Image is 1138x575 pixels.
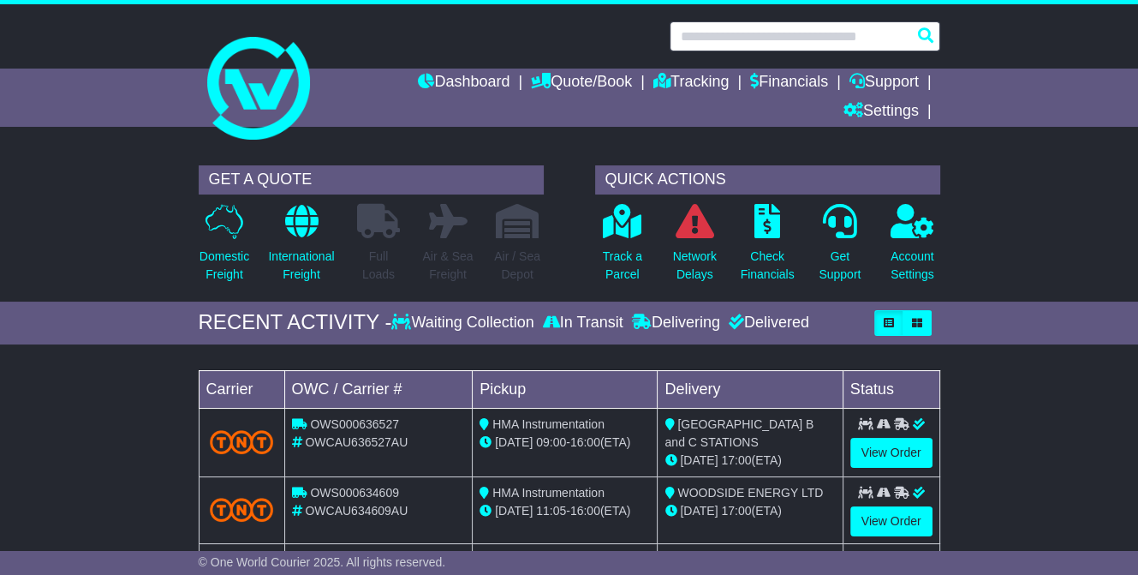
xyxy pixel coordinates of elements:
div: Delivered [724,314,809,332]
span: WOODSIDE ENERGY LTD [677,486,823,500]
div: - (ETA) [480,502,650,520]
a: NetworkDelays [672,203,718,293]
td: Carrier [199,370,284,408]
a: View Order [850,506,932,536]
a: GetSupport [818,203,861,293]
span: HMA Instrumentation [492,486,605,500]
td: Delivery [658,370,843,408]
div: Delivering [628,314,724,332]
td: Pickup [473,370,658,408]
div: RECENT ACTIVITY - [199,310,392,335]
span: OWCAU636527AU [305,435,408,449]
a: Tracking [653,69,729,98]
div: (ETA) [664,452,835,470]
span: OWCAU634609AU [305,504,408,518]
p: Domestic Freight [200,248,249,284]
span: 09:00 [536,435,566,449]
div: In Transit [539,314,628,332]
a: Settings [843,98,919,127]
a: Dashboard [418,69,509,98]
span: © One World Courier 2025. All rights reserved. [199,555,446,569]
p: Account Settings [891,248,934,284]
td: OWC / Carrier # [284,370,473,408]
a: InternationalFreight [267,203,335,293]
span: OWS000636527 [310,417,399,431]
a: CheckFinancials [740,203,795,293]
a: Track aParcel [602,203,643,293]
div: - (ETA) [480,434,650,452]
td: Status [843,370,939,408]
span: [DATE] [680,453,718,467]
a: DomesticFreight [199,203,250,293]
p: Get Support [819,248,861,284]
p: Air / Sea Depot [494,248,540,284]
span: 17:00 [721,453,751,467]
a: AccountSettings [890,203,935,293]
span: HMA Instrumentation [492,417,605,431]
div: QUICK ACTIONS [595,165,940,195]
p: Track a Parcel [603,248,642,284]
p: International Freight [268,248,334,284]
p: Air & Sea Freight [422,248,473,284]
p: Check Financials [741,248,795,284]
img: TNT_Domestic.png [210,430,274,453]
span: [DATE] [680,504,718,518]
p: Full Loads [357,248,400,284]
span: [DATE] [495,435,533,449]
span: 11:05 [536,504,566,518]
img: TNT_Domestic.png [210,498,274,521]
span: [DATE] [495,504,533,518]
a: Financials [750,69,828,98]
span: OWS000634609 [310,486,399,500]
div: GET A QUOTE [199,165,544,195]
span: 17:00 [721,504,751,518]
p: Network Delays [673,248,717,284]
a: View Order [850,438,932,468]
div: Waiting Collection [391,314,538,332]
a: Quote/Book [531,69,632,98]
div: (ETA) [664,502,835,520]
a: Support [849,69,919,98]
span: 16:00 [570,504,600,518]
span: 16:00 [570,435,600,449]
span: [GEOGRAPHIC_DATA] B and C STATIONS [664,417,813,449]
